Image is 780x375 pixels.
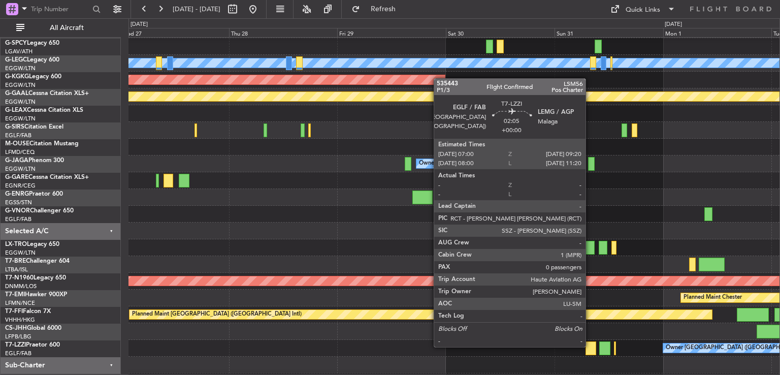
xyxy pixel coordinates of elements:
[5,299,35,307] a: LFMN/NCE
[5,132,31,139] a: EGLF/FAB
[5,74,29,80] span: G-KGKG
[5,275,34,281] span: T7-N1960
[5,241,59,247] a: LX-TROLegacy 650
[5,90,89,97] a: G-GAALCessna Citation XLS+
[5,350,31,357] a: EGLF/FAB
[5,48,32,55] a: LGAV/ATH
[5,275,66,281] a: T7-N1960Legacy 650
[5,57,59,63] a: G-LEGCLegacy 600
[5,81,36,89] a: EGGW/LTN
[337,28,446,37] div: Fri 29
[31,2,89,17] input: Trip Number
[665,20,682,29] div: [DATE]
[5,199,32,206] a: EGSS/STN
[5,115,36,122] a: EGGW/LTN
[5,165,36,173] a: EGGW/LTN
[5,90,28,97] span: G-GAAL
[5,107,27,113] span: G-LEAX
[362,6,405,13] span: Refresh
[5,124,63,130] a: G-SIRSCitation Excel
[120,28,229,37] div: Wed 27
[5,124,24,130] span: G-SIRS
[555,28,663,37] div: Sun 31
[605,1,680,17] button: Quick Links
[5,141,29,147] span: M-OUSE
[5,158,64,164] a: G-JAGAPhenom 300
[5,107,83,113] a: G-LEAXCessna Citation XLS
[5,208,74,214] a: G-VNORChallenger 650
[5,40,59,46] a: G-SPCYLegacy 650
[5,98,36,106] a: EGGW/LTN
[5,292,25,298] span: T7-EMI
[5,308,51,315] a: T7-FFIFalcon 7X
[5,141,79,147] a: M-OUSECitation Mustang
[684,290,742,305] div: Planned Maint Chester
[5,342,60,348] a: T7-LZZIPraetor 600
[5,65,36,72] a: EGGW/LTN
[5,40,27,46] span: G-SPCY
[5,57,27,63] span: G-LEGC
[131,20,148,29] div: [DATE]
[5,308,23,315] span: T7-FFI
[446,28,555,37] div: Sat 30
[626,5,660,15] div: Quick Links
[347,1,408,17] button: Refresh
[5,325,27,331] span: CS-JHH
[5,249,36,257] a: EGGW/LTN
[5,158,28,164] span: G-JAGA
[5,241,27,247] span: LX-TRO
[5,148,35,156] a: LFMD/CEQ
[5,283,37,290] a: DNMM/LOS
[663,28,772,37] div: Mon 1
[5,333,31,340] a: LFPB/LBG
[5,191,29,197] span: G-ENRG
[5,342,26,348] span: T7-LZZI
[5,74,61,80] a: G-KGKGLegacy 600
[229,28,338,37] div: Thu 28
[5,258,26,264] span: T7-BRE
[5,325,61,331] a: CS-JHHGlobal 6000
[419,156,450,171] div: Owner Ibiza
[173,5,220,14] span: [DATE] - [DATE]
[5,174,28,180] span: G-GARE
[11,20,110,36] button: All Aircraft
[5,266,28,273] a: LTBA/ISL
[5,182,36,190] a: EGNR/CEG
[5,258,70,264] a: T7-BREChallenger 604
[5,208,30,214] span: G-VNOR
[26,24,107,32] span: All Aircraft
[5,292,67,298] a: T7-EMIHawker 900XP
[5,174,89,180] a: G-GARECessna Citation XLS+
[5,191,63,197] a: G-ENRGPraetor 600
[5,316,35,324] a: VHHH/HKG
[132,307,302,322] div: Planned Maint [GEOGRAPHIC_DATA] ([GEOGRAPHIC_DATA] Intl)
[5,215,31,223] a: EGLF/FAB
